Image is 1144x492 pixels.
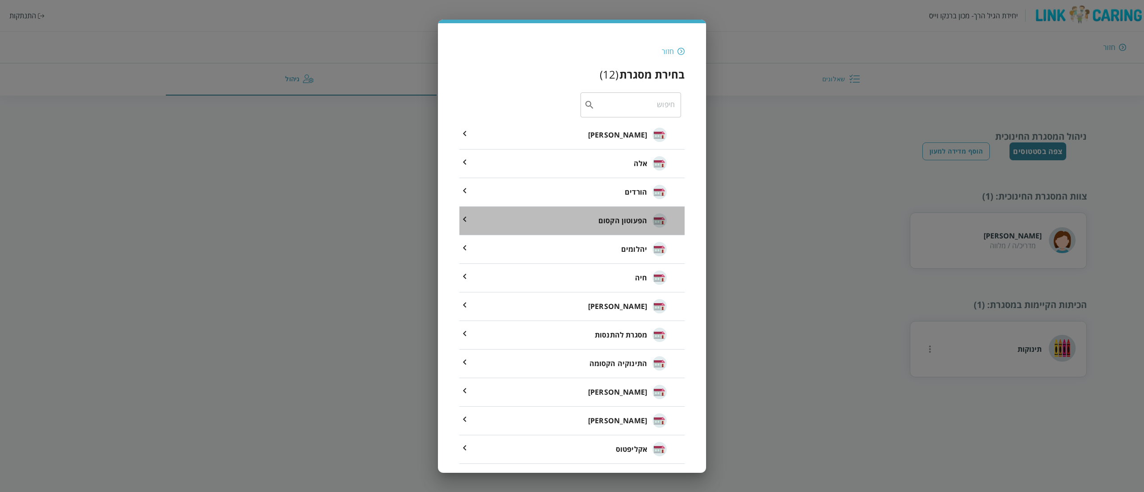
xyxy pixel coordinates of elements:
span: הפעוטון הקסום [598,215,647,226]
span: [PERSON_NAME] [588,415,647,426]
img: הורדים [652,185,667,199]
span: הורדים [625,187,647,197]
div: חזור [662,46,674,56]
img: הפעוטון הקסום [652,213,667,228]
span: התינוקיה הקסומה [589,358,647,369]
span: [PERSON_NAME] [588,301,647,312]
img: יונדב [652,299,667,313]
img: אלה [652,156,667,171]
span: [PERSON_NAME] [588,129,647,140]
img: אורי אילן [652,413,667,428]
input: חיפוש [595,92,675,117]
img: שלו [652,385,667,399]
img: טרומפלדור [652,128,667,142]
img: חזור [677,47,685,55]
img: יהלומים [652,242,667,256]
span: [PERSON_NAME] [588,387,647,397]
img: חיה [652,271,667,285]
span: יהלומים [621,244,647,254]
h3: בחירת מסגרת [619,67,685,82]
span: אלה [634,158,647,169]
span: אקליפטוס [616,444,647,454]
div: ( 12 ) [600,67,618,82]
img: התינוקיה הקסומה [652,356,667,371]
span: חיה [635,272,647,283]
img: אקליפטוס [652,442,667,456]
span: מסגרת להתנסות [595,329,647,340]
img: מסגרת להתנסות [652,328,667,342]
